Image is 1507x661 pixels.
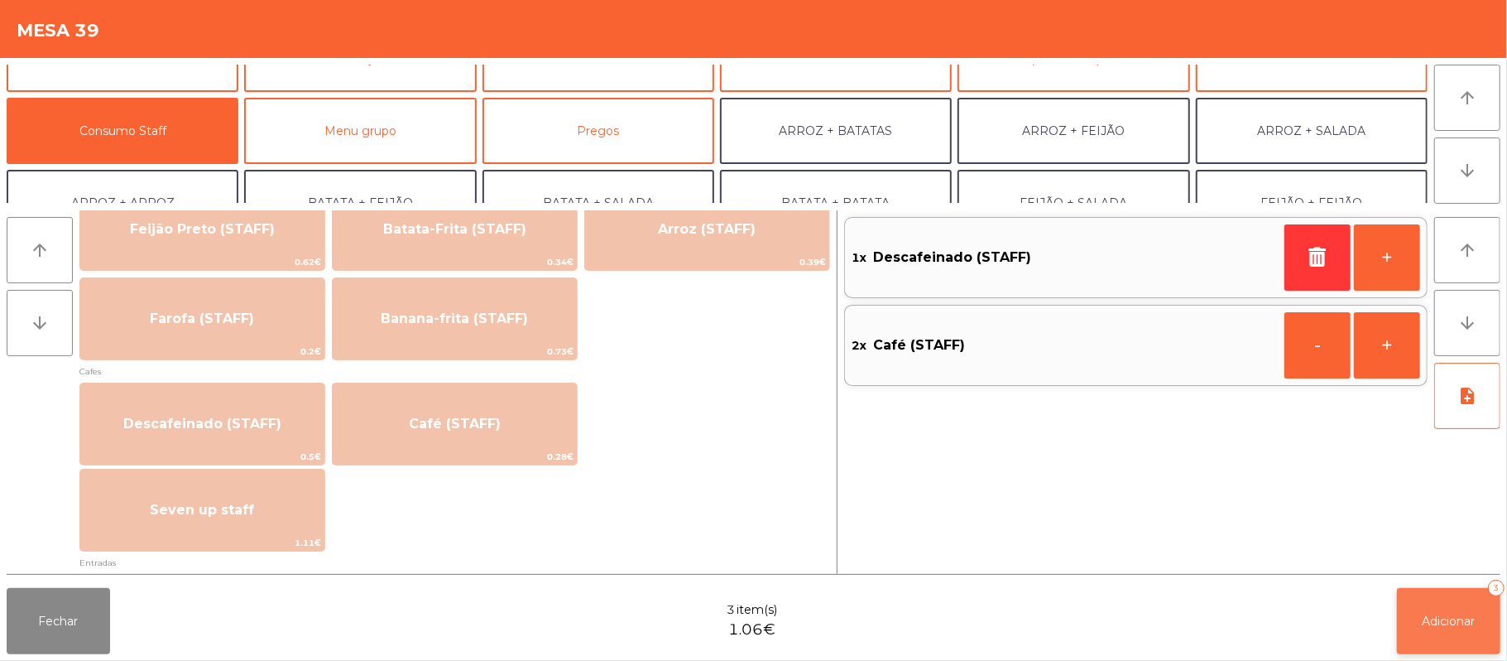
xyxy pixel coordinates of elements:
[7,170,238,236] button: ARROZ + ARROZ
[1434,217,1500,283] button: arrow_upward
[482,98,714,164] button: Pregos
[7,98,238,164] button: Consumo Staff
[409,416,501,432] span: Café (STAFF)
[957,98,1189,164] button: ARROZ + FEIJÃO
[381,311,528,326] span: Banana-frita (STAFF)
[852,333,866,358] span: 2x
[728,619,775,641] span: 1.06€
[482,170,714,236] button: BATATA + SALADA
[1434,290,1500,356] button: arrow_downward
[1457,313,1477,333] i: arrow_downward
[7,217,73,283] button: arrow_upward
[150,502,254,518] span: Seven up staff
[79,555,830,571] span: Entradas
[123,416,281,432] span: Descafeinado (STAFF)
[1284,312,1351,379] button: -
[957,170,1189,236] button: FEIJÃO + SALADA
[80,254,324,270] span: 0.62€
[80,449,324,465] span: 0.5€
[1397,588,1500,654] button: Adicionar3
[79,364,830,379] span: Cafes
[130,221,275,237] span: Feijão Preto (STAFF)
[727,601,735,619] span: 3
[80,344,324,359] span: 0.2€
[1196,98,1428,164] button: ARROZ + SALADA
[333,449,577,465] span: 0.28€
[7,588,110,654] button: Fechar
[244,170,476,236] button: BATATA + FEIJÃO
[1434,138,1500,204] button: arrow_downward
[658,221,756,237] span: Arroz (STAFF)
[873,245,1031,270] span: Descafeinado (STAFF)
[244,98,476,164] button: Menu grupo
[80,535,324,551] span: 1.11€
[720,170,952,236] button: BATATA + BATATA
[1457,386,1477,406] i: note_add
[333,344,577,359] span: 0.73€
[585,254,829,270] span: 0.39€
[1434,363,1500,429] button: note_add
[1457,161,1477,181] i: arrow_downward
[873,333,965,358] span: Café (STAFF)
[1354,312,1420,379] button: +
[1457,88,1477,108] i: arrow_upward
[737,601,777,619] span: item(s)
[1488,580,1505,596] div: 3
[1354,224,1420,291] button: +
[7,290,73,356] button: arrow_downward
[333,254,577,270] span: 0.34€
[30,313,50,333] i: arrow_downward
[1423,614,1476,629] span: Adicionar
[1196,170,1428,236] button: FEIJÃO + FEIJÃO
[150,311,254,326] span: Farofa (STAFF)
[720,98,952,164] button: ARROZ + BATATAS
[383,221,526,237] span: Batata-Frita (STAFF)
[30,240,50,260] i: arrow_upward
[17,18,99,43] h4: Mesa 39
[852,245,866,270] span: 1x
[1434,65,1500,131] button: arrow_upward
[1457,240,1477,260] i: arrow_upward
